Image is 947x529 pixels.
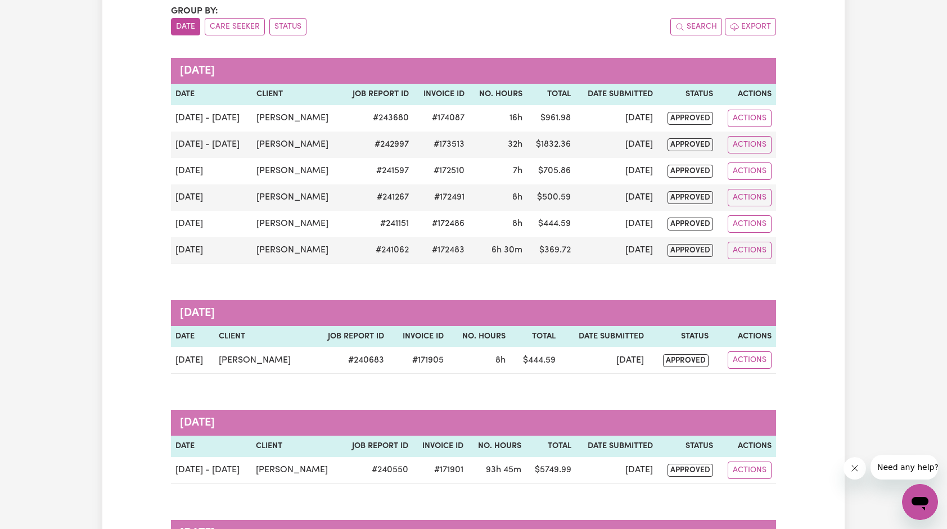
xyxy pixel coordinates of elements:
[728,215,772,233] button: Actions
[575,158,657,184] td: [DATE]
[527,184,575,211] td: $ 500.59
[510,326,560,347] th: Total
[668,165,713,178] span: approved
[495,356,506,365] span: 8 hours
[171,18,200,35] button: sort invoices by date
[728,351,772,369] button: Actions
[171,158,252,184] td: [DATE]
[413,84,468,105] th: Invoice ID
[512,219,522,228] span: 8 hours
[871,455,938,480] iframe: Message from company
[251,436,341,457] th: Client
[341,84,413,105] th: Job Report ID
[171,105,252,132] td: [DATE] - [DATE]
[252,211,341,237] td: [PERSON_NAME]
[668,464,713,477] span: approved
[413,237,468,264] td: #172483
[252,158,341,184] td: [PERSON_NAME]
[341,436,413,457] th: Job Report ID
[269,18,306,35] button: sort invoices by paid status
[728,162,772,180] button: Actions
[311,326,389,347] th: Job Report ID
[527,237,575,264] td: $ 369.72
[527,211,575,237] td: $ 444.59
[668,138,713,151] span: approved
[713,326,776,347] th: Actions
[469,84,527,105] th: No. Hours
[527,84,575,105] th: Total
[7,8,68,17] span: Need any help?
[670,18,722,35] button: Search
[252,84,341,105] th: Client
[728,136,772,153] button: Actions
[575,105,657,132] td: [DATE]
[844,457,866,480] iframe: Close message
[341,457,413,484] td: # 240550
[728,189,772,206] button: Actions
[171,436,251,457] th: Date
[413,211,468,237] td: #172486
[527,132,575,158] td: $ 1832.36
[575,237,657,264] td: [DATE]
[171,211,252,237] td: [DATE]
[668,244,713,257] span: approved
[252,237,341,264] td: [PERSON_NAME]
[171,410,776,436] caption: [DATE]
[657,84,718,105] th: Status
[718,84,776,105] th: Actions
[413,158,468,184] td: #172510
[341,211,413,237] td: # 241151
[491,246,522,255] span: 6 hours 30 minutes
[575,84,657,105] th: Date Submitted
[311,347,389,374] td: # 240683
[341,132,413,158] td: # 242997
[171,347,214,374] td: [DATE]
[728,242,772,259] button: Actions
[513,166,522,175] span: 7 hours
[575,184,657,211] td: [DATE]
[171,58,776,84] caption: [DATE]
[526,457,576,484] td: $ 5749.99
[389,326,448,347] th: Invoice ID
[527,158,575,184] td: $ 705.86
[668,218,713,230] span: approved
[725,18,776,35] button: Export
[486,465,521,474] span: 93 hours 45 minutes
[341,105,413,132] td: # 243680
[171,132,252,158] td: [DATE] - [DATE]
[341,158,413,184] td: # 241597
[575,132,657,158] td: [DATE]
[389,347,448,374] td: #171905
[657,436,718,457] th: Status
[468,436,526,457] th: No. Hours
[214,347,310,374] td: [PERSON_NAME]
[252,105,341,132] td: [PERSON_NAME]
[648,326,713,347] th: Status
[171,7,218,16] span: Group by:
[251,457,341,484] td: [PERSON_NAME]
[413,184,468,211] td: #172491
[512,193,522,202] span: 8 hours
[413,105,468,132] td: #174087
[663,354,709,367] span: approved
[902,484,938,520] iframe: Button to launch messaging window
[252,184,341,211] td: [PERSON_NAME]
[560,326,648,347] th: Date Submitted
[576,457,658,484] td: [DATE]
[171,326,214,347] th: Date
[509,114,522,123] span: 16 hours
[508,140,522,149] span: 32 hours
[668,112,713,125] span: approved
[728,110,772,127] button: Actions
[448,326,511,347] th: No. Hours
[341,237,413,264] td: # 241062
[728,462,772,479] button: Actions
[527,105,575,132] td: $ 961.98
[560,347,648,374] td: [DATE]
[413,457,468,484] td: #171901
[668,191,713,204] span: approved
[341,184,413,211] td: # 241267
[171,300,776,326] caption: [DATE]
[171,457,251,484] td: [DATE] - [DATE]
[171,84,252,105] th: Date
